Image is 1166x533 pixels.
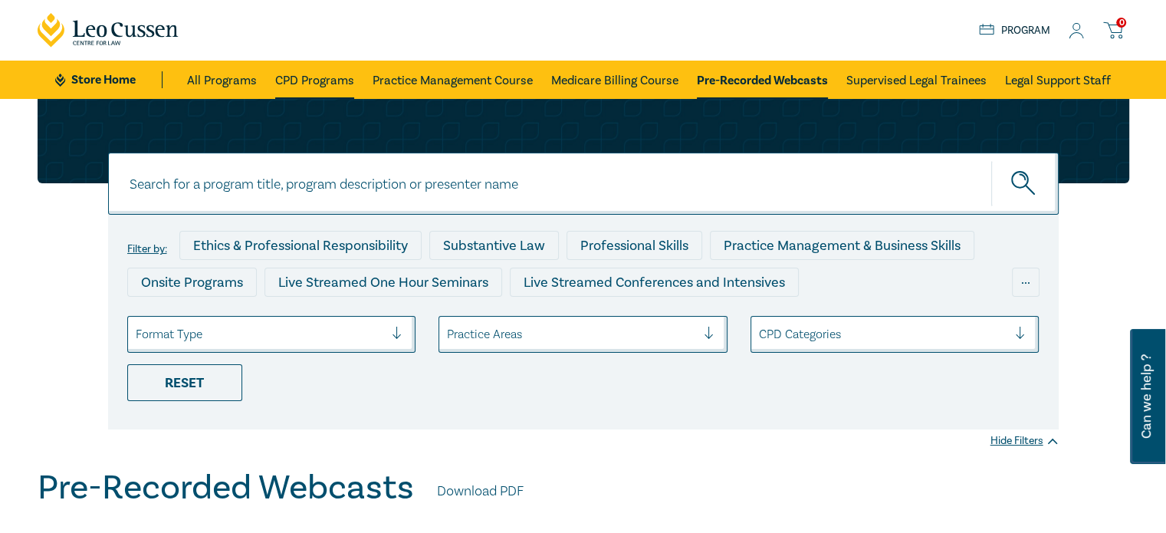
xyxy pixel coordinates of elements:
div: Live Streamed Conferences and Intensives [510,268,799,297]
input: select [447,326,450,343]
div: Pre-Recorded Webcasts [378,304,554,334]
a: Pre-Recorded Webcasts [697,61,828,99]
div: Onsite Programs [127,268,257,297]
div: Practice Management & Business Skills [710,231,974,260]
a: Download PDF [437,482,524,502]
h1: Pre-Recorded Webcasts [38,468,414,508]
a: All Programs [187,61,257,99]
div: Professional Skills [567,231,702,260]
a: Legal Support Staff [1005,61,1111,99]
div: Live Streamed One Hour Seminars [264,268,502,297]
div: Substantive Law [429,231,559,260]
div: 10 CPD Point Packages [562,304,730,334]
a: Store Home [55,71,162,88]
a: Supervised Legal Trainees [846,61,987,99]
div: Reset [127,364,242,401]
span: 0 [1116,18,1126,28]
input: select [759,326,762,343]
input: select [136,326,139,343]
a: Program [979,22,1050,39]
div: Live Streamed Practical Workshops [127,304,370,334]
a: Medicare Billing Course [551,61,678,99]
div: Hide Filters [990,433,1059,449]
a: Practice Management Course [373,61,533,99]
span: Can we help ? [1139,338,1154,455]
div: ... [1012,268,1040,297]
input: Search for a program title, program description or presenter name [108,153,1059,215]
label: Filter by: [127,243,167,255]
div: Ethics & Professional Responsibility [179,231,422,260]
div: National Programs [737,304,879,334]
a: CPD Programs [275,61,354,99]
